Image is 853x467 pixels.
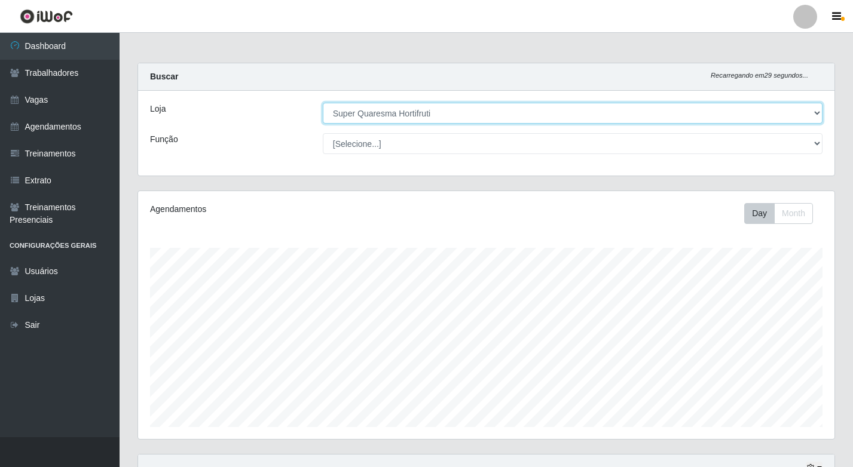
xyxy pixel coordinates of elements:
strong: Buscar [150,72,178,81]
i: Recarregando em 29 segundos... [711,72,808,79]
img: CoreUI Logo [20,9,73,24]
label: Loja [150,103,166,115]
div: Agendamentos [150,203,420,216]
label: Função [150,133,178,146]
button: Day [744,203,775,224]
div: First group [744,203,813,224]
button: Month [774,203,813,224]
div: Toolbar with button groups [744,203,823,224]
